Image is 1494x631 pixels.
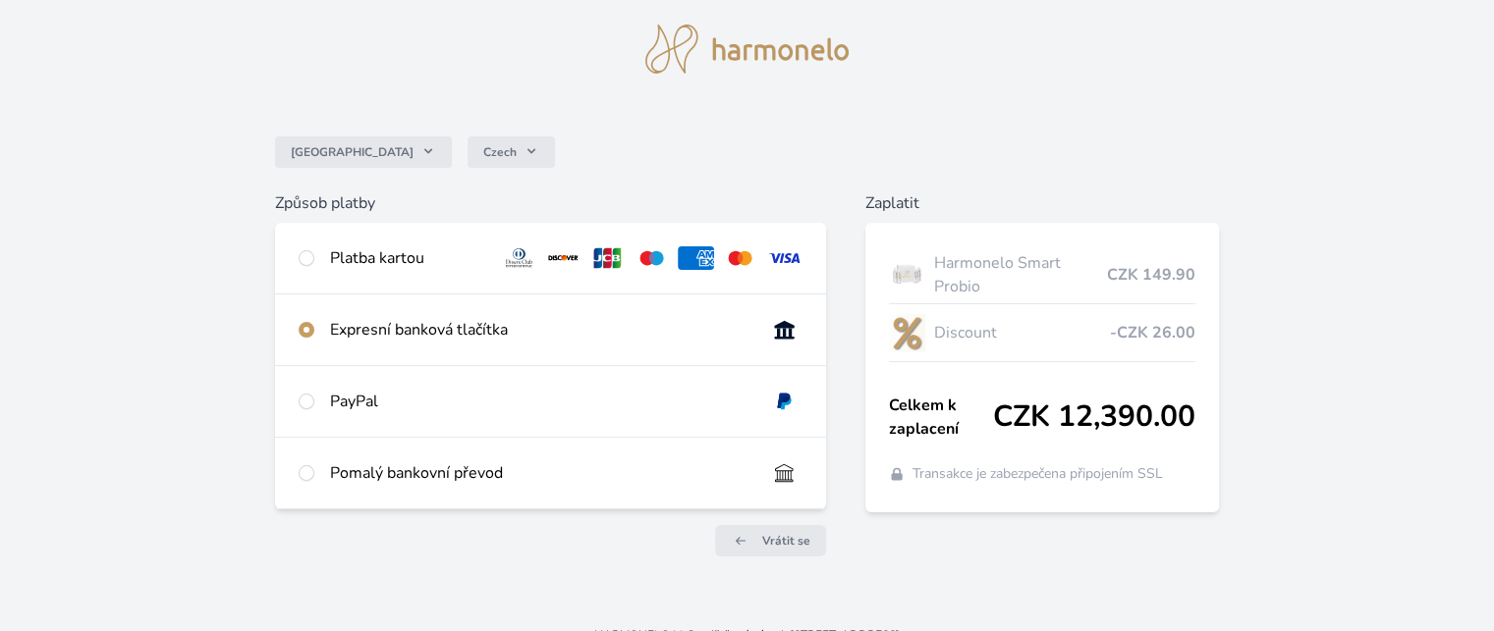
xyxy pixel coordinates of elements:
[1110,321,1195,344] span: -CZK 26.00
[913,464,1163,484] span: Transakce je zabezpečena připojením SSL
[291,144,414,160] span: [GEOGRAPHIC_DATA]
[889,308,926,357] img: discount-lo.png
[275,136,452,168] button: [GEOGRAPHIC_DATA]
[645,25,850,74] img: logo.svg
[766,318,802,342] img: onlineBanking_CZ.svg
[766,246,802,270] img: visa.svg
[762,533,810,549] span: Vrátit se
[715,525,826,556] a: Vrátit se
[589,246,626,270] img: jcb.svg
[634,246,670,270] img: maestro.svg
[330,461,749,485] div: Pomalý bankovní převod
[501,246,537,270] img: diners.svg
[933,251,1106,298] span: Harmonelo Smart Probio
[468,136,555,168] button: Czech
[330,390,749,413] div: PayPal
[766,390,802,413] img: paypal.svg
[1107,263,1195,287] span: CZK 149.90
[766,461,802,485] img: bankTransfer_IBAN.svg
[933,321,1109,344] span: Discount
[483,144,517,160] span: Czech
[865,191,1219,215] h6: Zaplatit
[722,246,758,270] img: mc.svg
[678,246,714,270] img: amex.svg
[330,246,485,270] div: Platba kartou
[993,399,1195,435] span: CZK 12,390.00
[330,318,749,342] div: Expresní banková tlačítka
[545,246,581,270] img: discover.svg
[275,191,825,215] h6: Způsob platby
[889,250,926,299] img: Box-6-lahvi-SMART-PROBIO-1_(1)-lo.png
[889,394,993,441] span: Celkem k zaplacení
